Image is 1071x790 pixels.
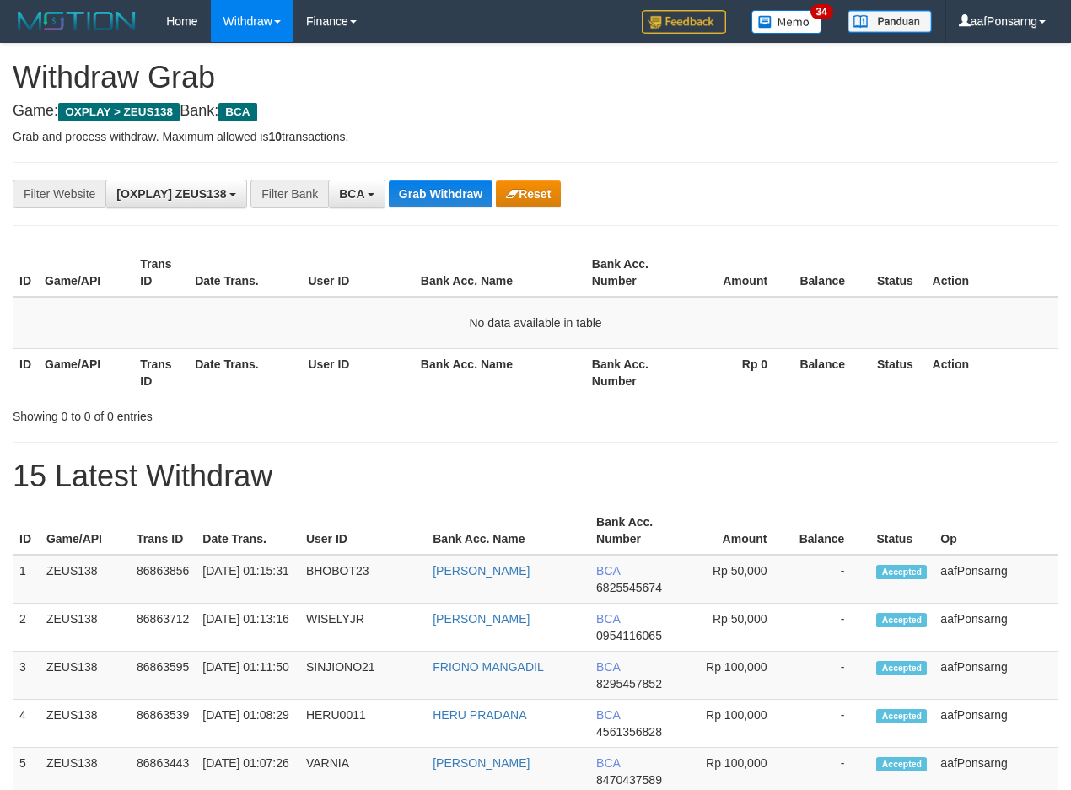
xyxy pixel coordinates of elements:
[793,249,870,297] th: Balance
[596,756,620,770] span: BCA
[13,555,40,604] td: 1
[876,709,927,723] span: Accepted
[13,180,105,208] div: Filter Website
[682,555,792,604] td: Rp 50,000
[13,700,40,748] td: 4
[389,180,492,207] button: Grab Withdraw
[934,700,1058,748] td: aafPonsarng
[585,249,680,297] th: Bank Acc. Number
[13,604,40,652] td: 2
[299,700,426,748] td: HERU0011
[876,565,927,579] span: Accepted
[58,103,180,121] span: OXPLAY > ZEUS138
[13,297,1058,349] td: No data available in table
[196,604,299,652] td: [DATE] 01:13:16
[810,4,833,19] span: 34
[682,700,792,748] td: Rp 100,000
[105,180,247,208] button: [OXPLAY] ZEUS138
[682,652,792,700] td: Rp 100,000
[250,180,328,208] div: Filter Bank
[130,700,196,748] td: 86863539
[40,604,130,652] td: ZEUS138
[596,725,662,739] span: Copy 4561356828 to clipboard
[585,348,680,396] th: Bank Acc. Number
[40,700,130,748] td: ZEUS138
[934,507,1058,555] th: Op
[13,249,38,297] th: ID
[218,103,256,121] span: BCA
[13,8,141,34] img: MOTION_logo.png
[13,652,40,700] td: 3
[38,249,133,297] th: Game/API
[934,604,1058,652] td: aafPonsarng
[40,507,130,555] th: Game/API
[870,348,925,396] th: Status
[596,773,662,787] span: Copy 8470437589 to clipboard
[848,10,932,33] img: panduan.png
[792,555,869,604] td: -
[130,555,196,604] td: 86863856
[792,652,869,700] td: -
[196,555,299,604] td: [DATE] 01:15:31
[13,459,1058,493] h1: 15 Latest Withdraw
[792,700,869,748] td: -
[596,677,662,691] span: Copy 8295457852 to clipboard
[642,10,726,34] img: Feedback.jpg
[299,507,426,555] th: User ID
[496,180,561,207] button: Reset
[328,180,385,208] button: BCA
[130,652,196,700] td: 86863595
[433,708,526,722] a: HERU PRADANA
[133,348,188,396] th: Trans ID
[433,660,543,674] a: FRIONO MANGADIL
[130,507,196,555] th: Trans ID
[40,555,130,604] td: ZEUS138
[188,249,301,297] th: Date Trans.
[13,103,1058,120] h4: Game: Bank:
[299,652,426,700] td: SINJIONO21
[596,629,662,642] span: Copy 0954116065 to clipboard
[133,249,188,297] th: Trans ID
[876,661,927,675] span: Accepted
[934,555,1058,604] td: aafPonsarng
[13,507,40,555] th: ID
[196,507,299,555] th: Date Trans.
[414,348,585,396] th: Bank Acc. Name
[934,652,1058,700] td: aafPonsarng
[299,555,426,604] td: BHOBOT23
[116,187,226,201] span: [OXPLAY] ZEUS138
[793,348,870,396] th: Balance
[596,612,620,626] span: BCA
[433,564,530,578] a: [PERSON_NAME]
[596,660,620,674] span: BCA
[38,348,133,396] th: Game/API
[596,564,620,578] span: BCA
[680,348,793,396] th: Rp 0
[682,507,792,555] th: Amount
[339,187,364,201] span: BCA
[13,128,1058,145] p: Grab and process withdraw. Maximum allowed is transactions.
[596,581,662,594] span: Copy 6825545674 to clipboard
[792,507,869,555] th: Balance
[433,756,530,770] a: [PERSON_NAME]
[870,249,925,297] th: Status
[426,507,589,555] th: Bank Acc. Name
[926,348,1058,396] th: Action
[40,652,130,700] td: ZEUS138
[196,652,299,700] td: [DATE] 01:11:50
[680,249,793,297] th: Amount
[433,612,530,626] a: [PERSON_NAME]
[869,507,934,555] th: Status
[589,507,682,555] th: Bank Acc. Number
[792,604,869,652] td: -
[301,249,413,297] th: User ID
[414,249,585,297] th: Bank Acc. Name
[876,757,927,771] span: Accepted
[299,604,426,652] td: WISELYJR
[13,401,433,425] div: Showing 0 to 0 of 0 entries
[196,700,299,748] td: [DATE] 01:08:29
[188,348,301,396] th: Date Trans.
[13,61,1058,94] h1: Withdraw Grab
[682,604,792,652] td: Rp 50,000
[130,604,196,652] td: 86863712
